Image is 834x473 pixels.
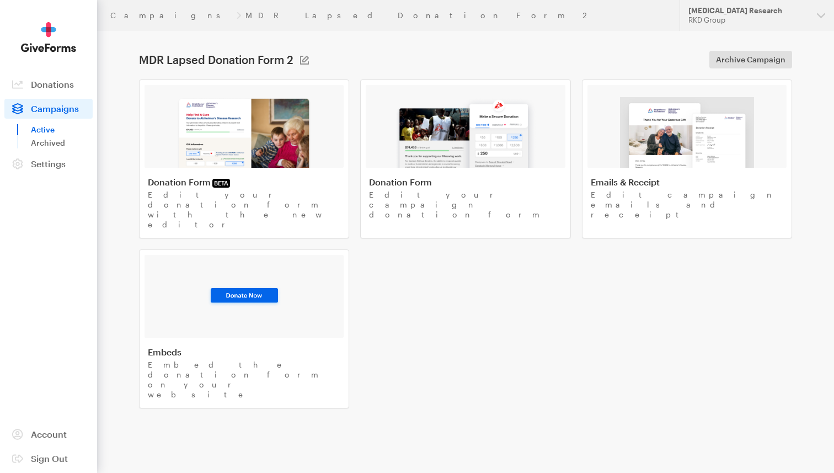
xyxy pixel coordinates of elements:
[31,453,68,464] span: Sign Out
[245,11,590,20] a: MDR Lapsed Donation Form 2
[31,103,79,114] span: Campaigns
[139,249,349,408] a: Embeds Embed the donation form on your website
[148,190,340,230] p: Edit your donation form with the new editor
[4,75,93,94] a: Donations
[369,190,562,220] p: Edit your campaign donation form
[4,449,93,469] a: Sign Out
[4,99,93,119] a: Campaigns
[688,6,808,15] div: [MEDICAL_DATA] Research
[31,123,93,136] a: Active
[4,154,93,174] a: Settings
[395,97,536,168] img: image-2-e181a1b57a52e92067c15dabc571ad95275de6101288912623f50734140ed40c.png
[177,97,312,168] img: image-1-83ed7ead45621bf174d8040c5c72c9f8980a381436cbc16a82a0f79bcd7e5139.png
[21,22,76,52] img: GiveForms
[148,177,340,188] h4: Donation Form
[212,179,230,188] span: BETA
[688,15,808,25] div: RKD Group
[360,79,570,238] a: Donation Form Edit your campaign donation form
[31,79,74,89] span: Donations
[591,177,783,188] h4: Emails & Receipt
[31,136,93,150] a: Archived
[148,360,340,400] p: Embed the donation form on your website
[709,51,792,68] a: Archive Campaign
[148,347,340,358] h4: Embeds
[139,79,349,238] a: Donation FormBETA Edit your donation form with the new editor
[4,424,93,444] a: Account
[31,158,66,169] span: Settings
[207,285,282,307] img: image-3-93ee28eb8bf338fe015091468080e1db9f51356d23dce784fdc61914b1599f14.png
[620,97,753,168] img: image-3-0695904bd8fc2540e7c0ed4f0f3f42b2ae7fdd5008376bfc2271839042c80776.png
[110,11,232,20] a: Campaigns
[369,177,562,188] h4: Donation Form
[716,53,785,66] span: Archive Campaign
[31,429,67,439] span: Account
[582,79,792,238] a: Emails & Receipt Edit campaign emails and receipt
[591,190,783,220] p: Edit campaign emails and receipt
[139,53,293,66] h1: MDR Lapsed Donation Form 2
